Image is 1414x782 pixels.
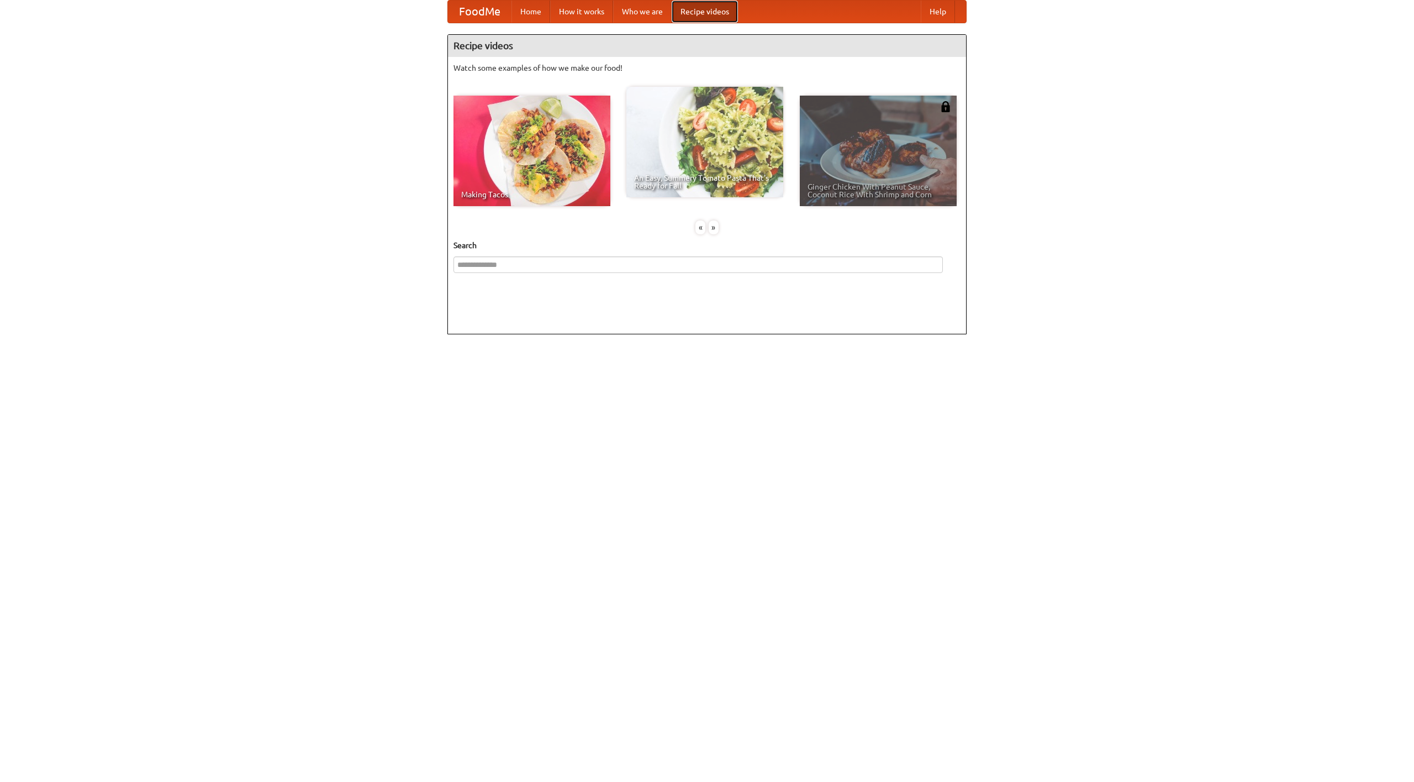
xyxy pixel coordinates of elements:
a: An Easy, Summery Tomato Pasta That's Ready for Fall [626,87,783,197]
a: Making Tacos [453,96,610,206]
a: Help [921,1,955,23]
a: FoodMe [448,1,511,23]
img: 483408.png [940,101,951,112]
a: Recipe videos [672,1,738,23]
a: Who we are [613,1,672,23]
span: An Easy, Summery Tomato Pasta That's Ready for Fall [634,174,775,190]
span: Making Tacos [461,191,603,198]
div: « [695,221,705,234]
div: » [709,221,719,234]
a: How it works [550,1,613,23]
h4: Recipe videos [448,35,966,57]
h5: Search [453,240,961,251]
p: Watch some examples of how we make our food! [453,62,961,74]
a: Home [511,1,550,23]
